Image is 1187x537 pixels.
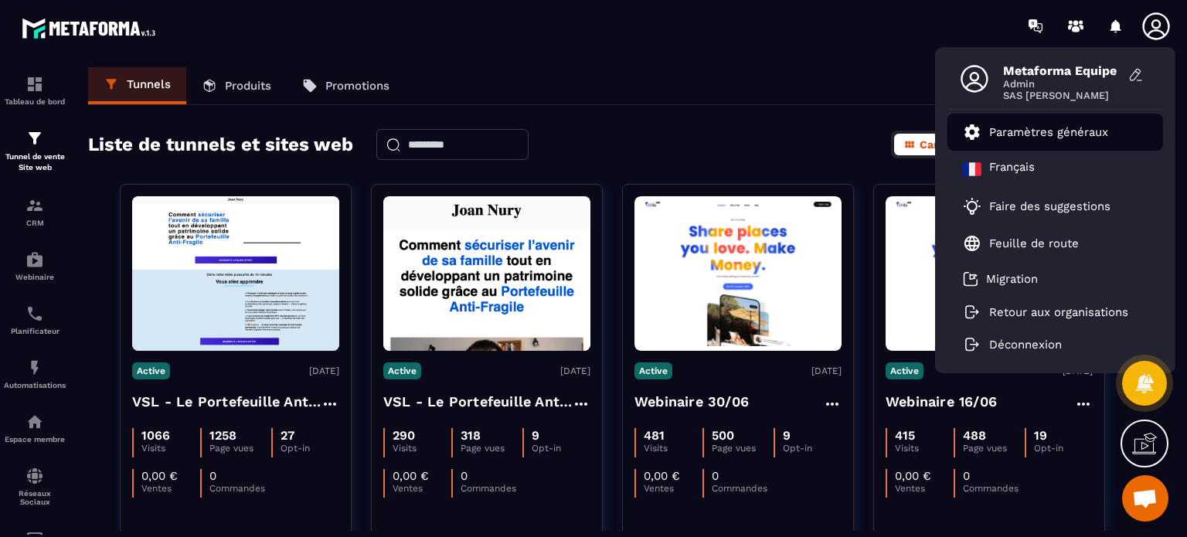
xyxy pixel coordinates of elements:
p: 290 [393,428,415,443]
span: Carte [920,138,949,151]
p: 481 [644,428,665,443]
p: 0 [209,469,216,483]
div: Ouvrir le chat [1122,475,1168,522]
p: 0,00 € [895,469,931,483]
p: 9 [783,428,791,443]
p: Opt-in [532,443,590,454]
p: Active [634,362,672,379]
p: Visits [393,443,451,454]
p: Migration [986,272,1038,286]
p: Webinaire [4,273,66,281]
img: image [886,201,1093,347]
a: formationformationTableau de bord [4,63,66,117]
img: automations [26,413,44,431]
p: Page vues [209,443,270,454]
p: Espace membre [4,435,66,444]
a: formationformationTunnel de vente Site web [4,117,66,185]
p: 27 [281,428,294,443]
p: 0 [461,469,468,483]
p: Paramètres généraux [989,125,1108,139]
img: automations [26,250,44,269]
p: Page vues [461,443,522,454]
p: 415 [895,428,915,443]
a: schedulerschedulerPlanificateur [4,293,66,347]
span: Metaforma Equipe [1003,63,1119,78]
a: Faire des suggestions [963,197,1128,216]
a: Produits [186,67,287,104]
p: Tunnels [127,77,171,91]
a: formationformationCRM [4,185,66,239]
a: Paramètres généraux [963,123,1108,141]
a: Feuille de route [963,234,1079,253]
p: Feuille de route [989,236,1079,250]
p: Visits [644,443,702,454]
p: Visits [141,443,200,454]
img: image [634,201,842,347]
span: SAS [PERSON_NAME] [1003,90,1119,101]
img: scheduler [26,304,44,323]
p: Tunnel de vente Site web [4,151,66,173]
p: Active [383,362,421,379]
img: formation [26,196,44,215]
p: 0 [963,469,970,483]
a: automationsautomationsEspace membre [4,401,66,455]
img: image [383,196,590,351]
p: Déconnexion [989,338,1062,352]
p: Opt-in [1034,443,1093,454]
p: Ventes [393,483,451,494]
p: 1066 [141,428,170,443]
p: Active [886,362,923,379]
p: Page vues [712,443,773,454]
p: 0,00 € [393,469,429,483]
p: Ventes [644,483,702,494]
p: Ventes [141,483,200,494]
a: Migration [963,271,1038,287]
p: Opt-in [281,443,339,454]
p: Produits [225,79,271,93]
p: Active [132,362,170,379]
img: formation [26,129,44,148]
p: [DATE] [560,365,590,376]
p: Commandes [209,483,268,494]
a: Retour aux organisations [963,305,1128,319]
a: automationsautomationsWebinaire [4,239,66,293]
p: Commandes [712,483,770,494]
h4: VSL - Le Portefeuille Anti-Fragile - PUB [132,391,321,413]
p: Réseaux Sociaux [4,489,66,506]
p: Tableau de bord [4,97,66,106]
p: Automatisations [4,381,66,389]
img: image [132,196,339,351]
p: 9 [532,428,539,443]
a: Tunnels [88,67,186,104]
p: Ventes [895,483,954,494]
h4: Webinaire 16/06 [886,391,997,413]
p: 318 [461,428,481,443]
p: Français [989,160,1035,178]
img: logo [22,14,161,42]
p: Promotions [325,79,389,93]
h4: Webinaire 30/06 [634,391,749,413]
p: 0,00 € [644,469,680,483]
h4: VSL - Le Portefeuille Anti-Fragile - ORGANIQUE [383,391,572,413]
button: Carte [894,134,958,155]
img: automations [26,359,44,377]
img: social-network [26,467,44,485]
p: Commandes [461,483,519,494]
a: social-networksocial-networkRéseaux Sociaux [4,455,66,518]
a: Promotions [287,67,405,104]
img: formation [26,75,44,93]
p: CRM [4,219,66,227]
p: 500 [712,428,734,443]
a: automationsautomationsAutomatisations [4,347,66,401]
h2: Liste de tunnels et sites web [88,129,353,160]
span: Admin [1003,78,1119,90]
p: Faire des suggestions [989,199,1110,213]
p: Page vues [963,443,1024,454]
p: 0 [712,469,719,483]
p: Planificateur [4,327,66,335]
p: Visits [895,443,954,454]
p: 1258 [209,428,236,443]
p: [DATE] [811,365,842,376]
p: 19 [1034,428,1047,443]
p: Retour aux organisations [989,305,1128,319]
